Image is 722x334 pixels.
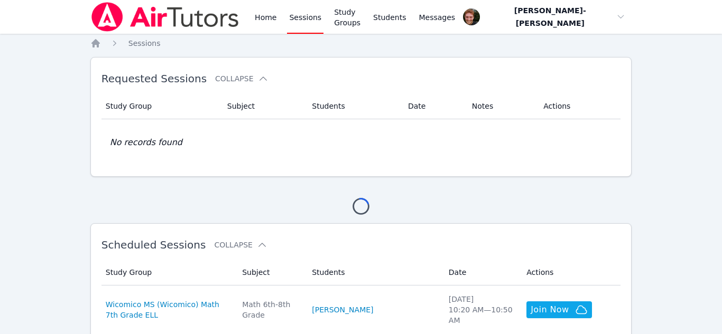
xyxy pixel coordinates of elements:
th: Actions [537,93,621,119]
button: Collapse [215,73,268,84]
th: Students [306,93,402,119]
th: Students [306,260,442,285]
th: Actions [520,260,621,285]
span: Sessions [128,39,161,47]
button: Collapse [214,240,267,250]
th: Study Group [101,260,236,285]
th: Date [402,93,466,119]
a: [PERSON_NAME] [312,304,373,315]
button: Join Now [526,301,592,318]
span: Requested Sessions [101,72,207,85]
th: Date [442,260,520,285]
th: Subject [221,93,306,119]
div: Math 6th-8th Grade [242,299,299,320]
th: Subject [236,260,306,285]
span: Scheduled Sessions [101,238,206,251]
td: No records found [101,119,621,166]
th: Study Group [101,93,221,119]
span: Join Now [531,303,569,316]
nav: Breadcrumb [90,38,632,49]
img: Air Tutors [90,2,240,32]
th: Notes [466,93,537,119]
a: Wicomico MS (Wicomico) Math 7th Grade ELL [106,299,229,320]
a: Sessions [128,38,161,49]
span: Messages [419,12,456,23]
div: [DATE] 10:20 AM — 10:50 AM [449,294,514,326]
